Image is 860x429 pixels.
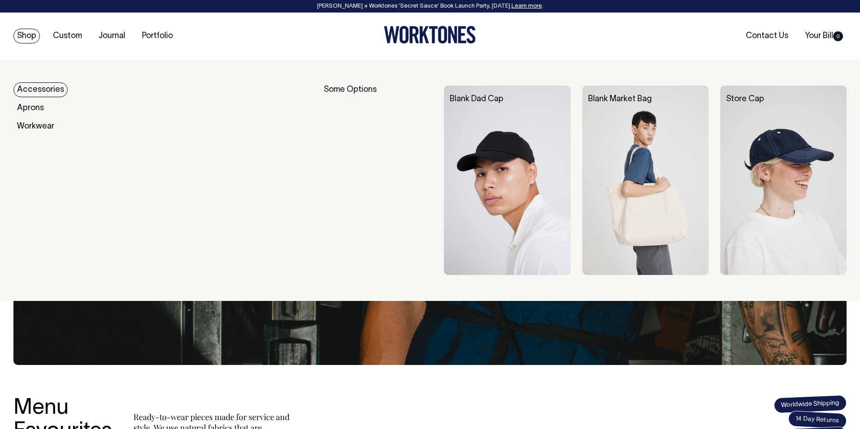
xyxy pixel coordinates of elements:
a: Workwear [13,119,58,134]
span: 0 [833,31,843,41]
a: Learn more [512,4,542,9]
img: Store Cap [720,86,847,275]
a: Store Cap [726,95,764,103]
div: Some Options [324,86,432,275]
a: Blank Dad Cap [450,95,503,103]
a: Contact Us [742,29,792,43]
a: Aprons [13,101,47,116]
a: Custom [49,29,86,43]
img: Blank Dad Cap [444,86,570,275]
a: Portfolio [138,29,176,43]
a: Accessories [13,82,68,97]
span: Worldwide Shipping [774,395,847,414]
img: Blank Market Bag [582,86,709,275]
div: [PERSON_NAME] × Worktones ‘Secret Sauce’ Book Launch Party, [DATE]. . [9,3,851,9]
a: Shop [13,29,40,43]
a: Blank Market Bag [588,95,652,103]
a: Journal [95,29,129,43]
a: Your Bill0 [801,29,847,43]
